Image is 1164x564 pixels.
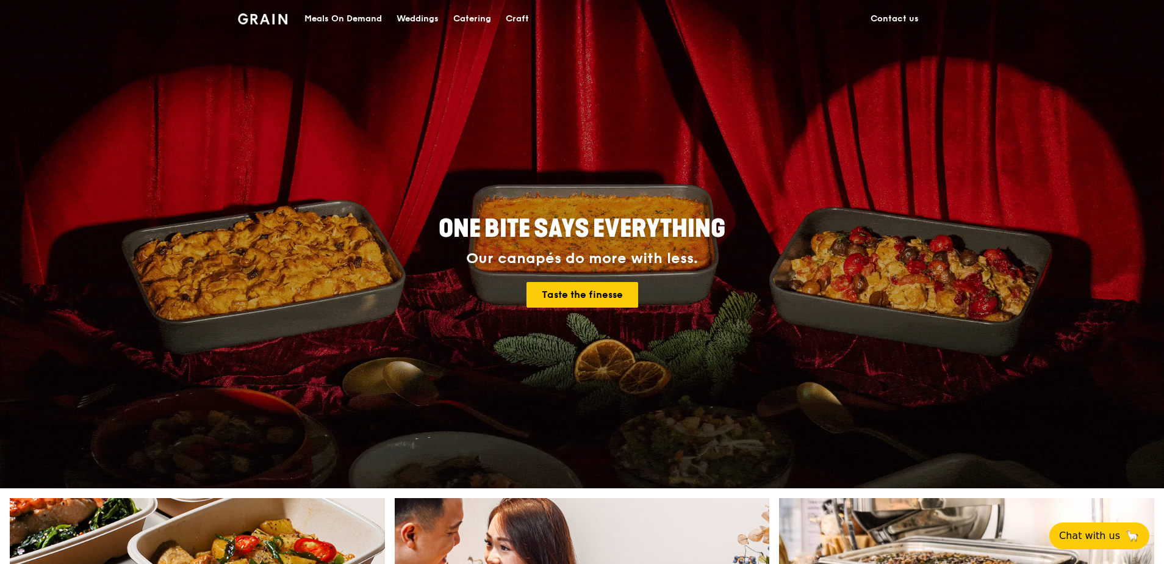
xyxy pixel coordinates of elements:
[453,1,491,37] div: Catering
[1059,529,1120,543] span: Chat with us
[389,1,446,37] a: Weddings
[506,1,529,37] div: Craft
[1125,529,1140,543] span: 🦙
[863,1,926,37] a: Contact us
[1049,522,1149,549] button: Chat with us🦙
[498,1,536,37] a: Craft
[439,214,725,244] span: ONE BITE SAYS EVERYTHING
[238,13,287,24] img: Grain
[362,250,802,267] div: Our canapés do more with less.
[397,1,439,37] div: Weddings
[446,1,498,37] a: Catering
[526,282,638,308] a: Taste the finesse
[304,1,382,37] div: Meals On Demand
